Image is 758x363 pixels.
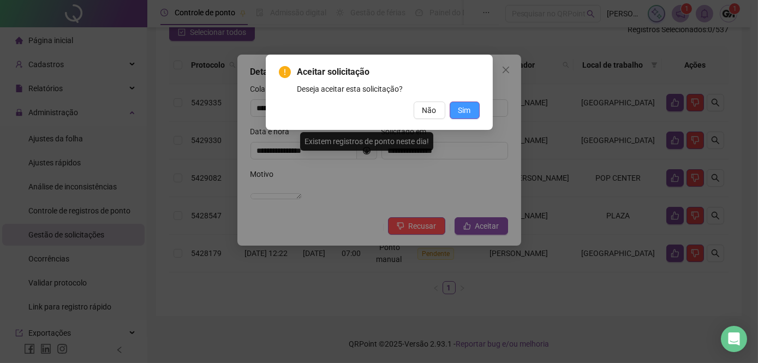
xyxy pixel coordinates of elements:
span: exclamation-circle [279,66,291,78]
span: Sim [458,104,471,116]
span: Não [422,104,437,116]
button: Não [414,102,445,119]
div: Deseja aceitar esta solicitação? [297,83,480,95]
span: Aceitar solicitação [297,66,480,79]
button: Sim [450,102,480,119]
div: Open Intercom Messenger [721,326,747,352]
